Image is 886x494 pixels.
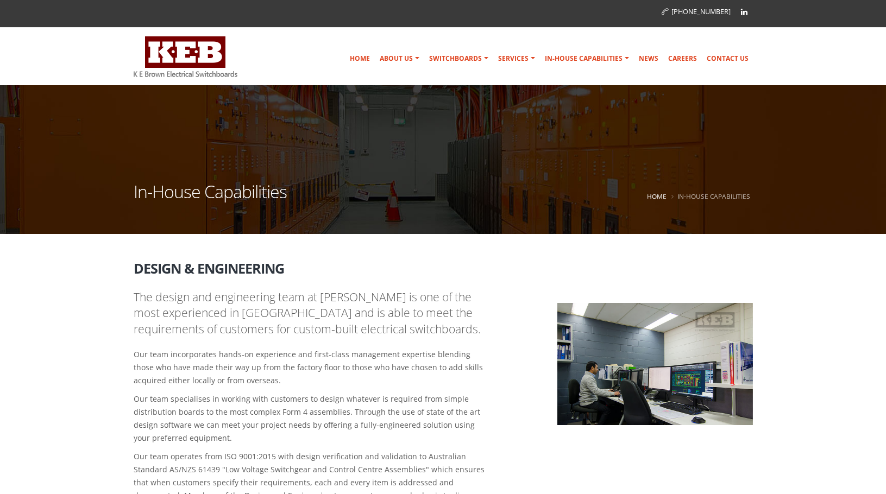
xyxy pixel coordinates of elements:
[134,253,753,276] h2: Design & Engineering
[664,48,701,69] a: Careers
[494,48,539,69] a: Services
[134,183,287,214] h1: In-House Capabilities
[425,48,493,69] a: Switchboards
[134,392,488,445] p: Our team specialises in working with customers to design whatever is required from simple distrib...
[134,348,488,387] p: Our team incorporates hands-on experience and first-class management expertise blending those who...
[375,48,424,69] a: About Us
[647,192,667,200] a: Home
[134,36,237,77] img: K E Brown Electrical Switchboards
[736,4,752,20] a: Linkedin
[134,289,488,337] p: The design and engineering team at [PERSON_NAME] is one of the most experienced in [GEOGRAPHIC_DA...
[634,48,663,69] a: News
[345,48,374,69] a: Home
[662,7,731,16] a: [PHONE_NUMBER]
[541,48,633,69] a: In-house Capabilities
[669,189,750,203] li: In-House Capabilities
[702,48,753,69] a: Contact Us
